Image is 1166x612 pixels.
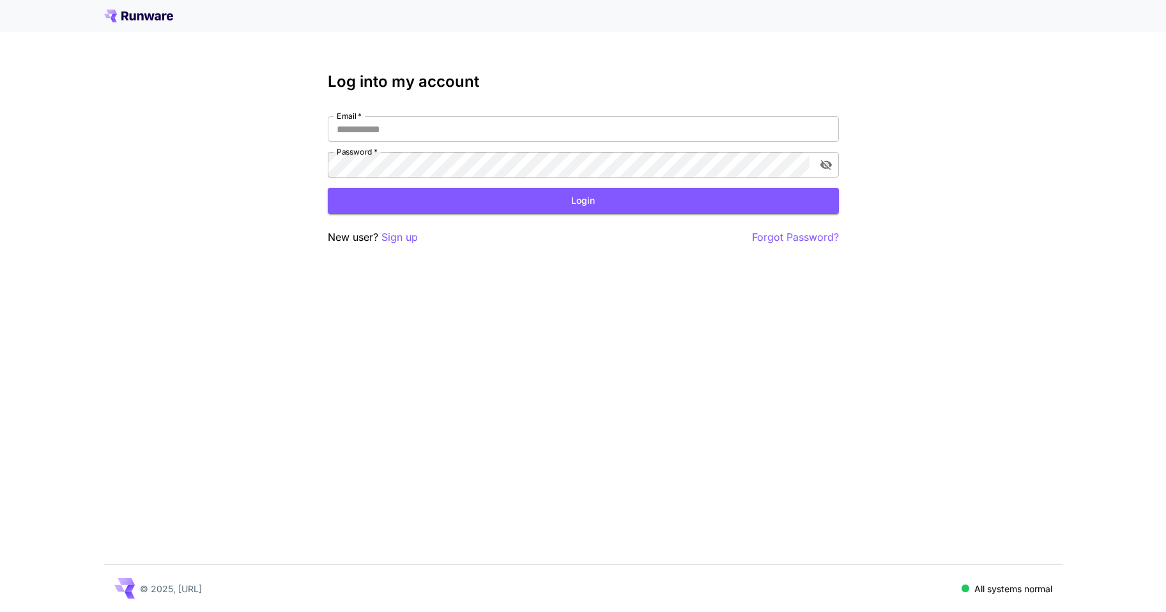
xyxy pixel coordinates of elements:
[752,229,839,245] button: Forgot Password?
[337,146,378,157] label: Password
[328,188,839,214] button: Login
[381,229,418,245] button: Sign up
[337,111,362,121] label: Email
[328,229,418,245] p: New user?
[328,73,839,91] h3: Log into my account
[974,582,1052,595] p: All systems normal
[140,582,202,595] p: © 2025, [URL]
[815,153,838,176] button: toggle password visibility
